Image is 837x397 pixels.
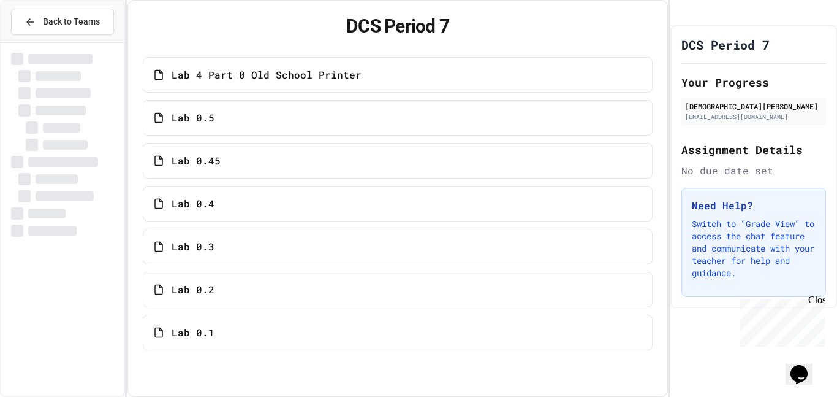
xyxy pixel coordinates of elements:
a: Lab 0.45 [143,143,653,179]
a: Lab 4 Part 0 Old School Printer [143,57,653,93]
span: Lab 0.3 [172,239,214,254]
div: No due date set [681,163,826,178]
div: [EMAIL_ADDRESS][DOMAIN_NAME] [685,112,822,121]
a: Lab 0.3 [143,229,653,264]
div: [DEMOGRAPHIC_DATA][PERSON_NAME] [685,101,822,112]
span: Lab 0.4 [172,196,214,211]
h1: DCS Period 7 [681,36,770,53]
a: Lab 0.1 [143,315,653,350]
span: Lab 0.2 [172,282,214,297]
div: Chat with us now!Close [5,5,85,78]
span: Lab 4 Part 0 Old School Printer [172,67,362,82]
h3: Need Help? [692,198,816,213]
iframe: chat widget [786,348,825,385]
a: Lab 0.4 [143,186,653,222]
h1: DCS Period 7 [143,15,653,37]
span: Lab 0.45 [172,153,221,168]
span: Lab 0.1 [172,325,214,340]
span: Lab 0.5 [172,110,214,125]
h2: Your Progress [681,74,826,91]
p: Switch to "Grade View" to access the chat feature and communicate with your teacher for help and ... [692,218,816,279]
button: Back to Teams [11,9,114,35]
a: Lab 0.5 [143,100,653,136]
a: Lab 0.2 [143,272,653,307]
h2: Assignment Details [681,141,826,158]
iframe: chat widget [735,295,825,347]
span: Back to Teams [43,15,100,28]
